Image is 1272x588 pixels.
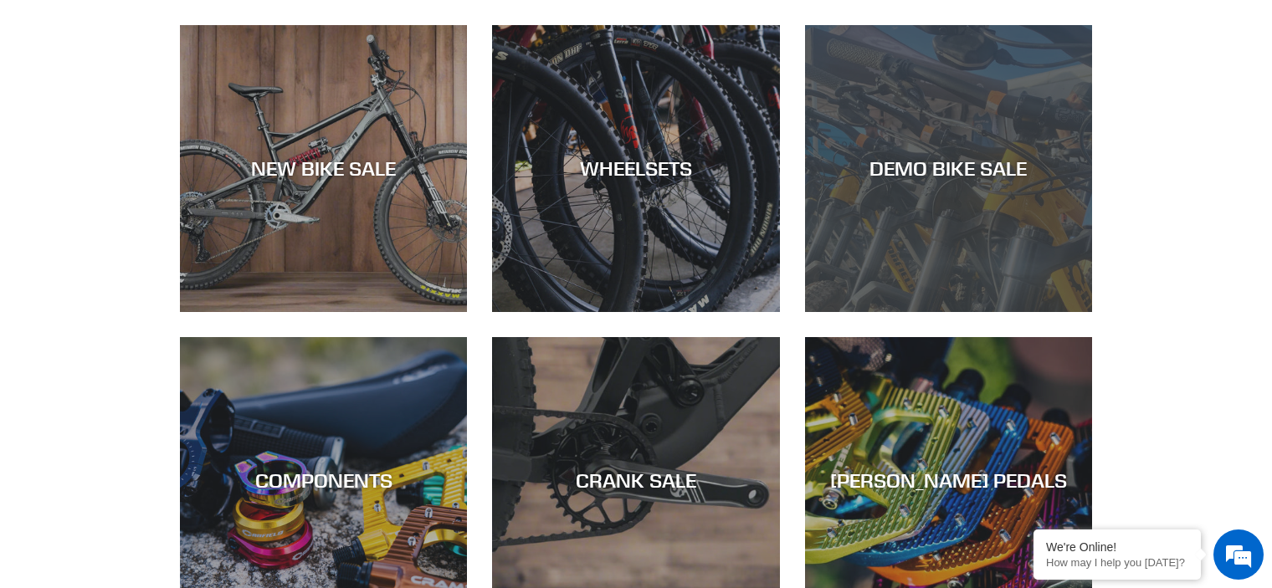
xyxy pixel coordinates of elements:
[805,468,1092,493] div: [PERSON_NAME] PEDALS
[492,156,779,181] div: WHEELSETS
[805,25,1092,312] a: DEMO BIKE SALE
[1046,540,1188,554] div: We're Online!
[492,468,779,493] div: CRANK SALE
[180,25,467,312] a: NEW BIKE SALE
[805,156,1092,181] div: DEMO BIKE SALE
[492,25,779,312] a: WHEELSETS
[180,156,467,181] div: NEW BIKE SALE
[180,468,467,493] div: COMPONENTS
[1046,556,1188,569] p: How may I help you today?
